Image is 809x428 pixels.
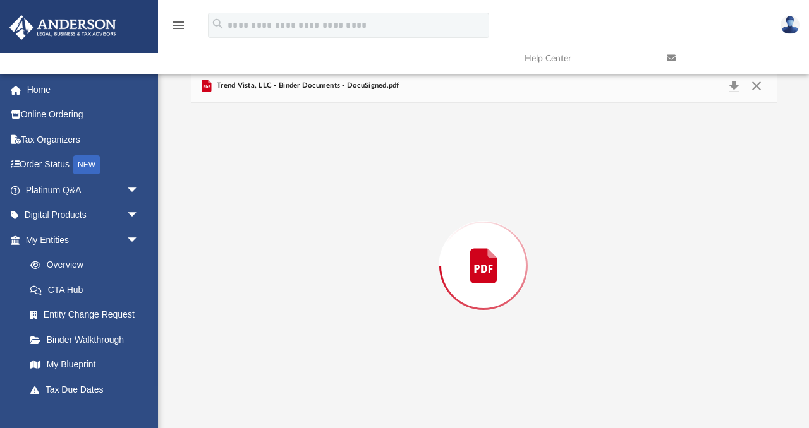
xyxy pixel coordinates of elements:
[126,203,152,229] span: arrow_drop_down
[18,302,158,328] a: Entity Change Request
[9,227,158,253] a: My Entitiesarrow_drop_down
[171,18,186,33] i: menu
[781,16,800,34] img: User Pic
[9,102,158,128] a: Online Ordering
[723,77,746,95] button: Download
[9,152,158,178] a: Order StatusNEW
[171,24,186,33] a: menu
[6,15,120,40] img: Anderson Advisors Platinum Portal
[515,33,657,83] a: Help Center
[9,203,158,228] a: Digital Productsarrow_drop_down
[126,402,152,428] span: arrow_drop_down
[18,327,158,352] a: Binder Walkthrough
[18,377,158,402] a: Tax Due Dates
[745,77,768,95] button: Close
[9,127,158,152] a: Tax Organizers
[9,177,158,203] a: Platinum Q&Aarrow_drop_down
[18,253,158,278] a: Overview
[214,80,399,92] span: Trend Vista, LLC - Binder Documents - DocuSigned.pdf
[9,77,158,102] a: Home
[73,155,100,174] div: NEW
[126,227,152,253] span: arrow_drop_down
[126,177,152,203] span: arrow_drop_down
[18,352,152,377] a: My Blueprint
[18,277,158,302] a: CTA Hub
[211,17,225,31] i: search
